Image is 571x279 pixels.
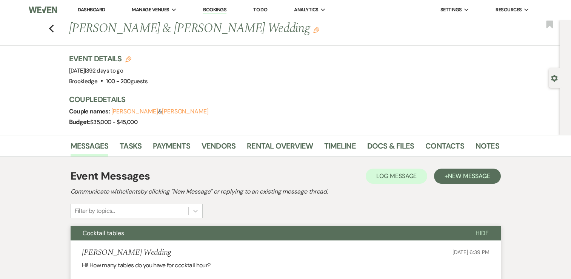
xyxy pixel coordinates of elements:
[551,74,558,81] button: Open lead details
[162,108,209,115] button: [PERSON_NAME]
[202,140,235,157] a: Vendors
[69,118,91,126] span: Budget:
[69,20,407,38] h1: [PERSON_NAME] & [PERSON_NAME] Wedding
[69,67,123,74] span: [DATE]
[476,140,499,157] a: Notes
[71,226,463,240] button: Cocktail tables
[463,226,501,240] button: Hide
[425,140,464,157] a: Contacts
[313,26,319,33] button: Edit
[69,77,98,85] span: Brookledge
[85,67,123,74] span: |
[448,172,490,180] span: New Message
[71,168,150,184] h1: Event Messages
[69,53,148,64] h3: Event Details
[111,108,209,115] span: &
[75,206,115,215] div: Filter by topics...
[29,2,57,18] img: Weven Logo
[476,229,489,237] span: Hide
[90,118,137,126] span: $35,000 - $45,000
[111,108,158,115] button: [PERSON_NAME]
[86,67,123,74] span: 392 days to go
[153,140,190,157] a: Payments
[367,140,414,157] a: Docs & Files
[247,140,313,157] a: Rental Overview
[253,6,267,13] a: To Do
[440,6,462,14] span: Settings
[203,6,226,14] a: Bookings
[71,140,109,157] a: Messages
[294,6,318,14] span: Analytics
[452,249,489,256] span: [DATE] 6:39 PM
[132,6,169,14] span: Manage Venues
[120,140,142,157] a: Tasks
[71,187,501,196] h2: Communicate with clients by clicking "New Message" or replying to an existing message thread.
[82,248,171,257] h5: [PERSON_NAME] Wedding
[434,169,500,184] button: +New Message
[106,77,147,85] span: 100 - 200 guests
[78,6,105,13] a: Dashboard
[69,107,111,115] span: Couple names:
[83,229,124,237] span: Cocktail tables
[496,6,522,14] span: Resources
[324,140,356,157] a: Timeline
[69,94,492,105] h3: Couple Details
[366,169,427,184] button: Log Message
[82,260,489,270] p: Hi! How many tables do you have for cocktail hour?
[376,172,417,180] span: Log Message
